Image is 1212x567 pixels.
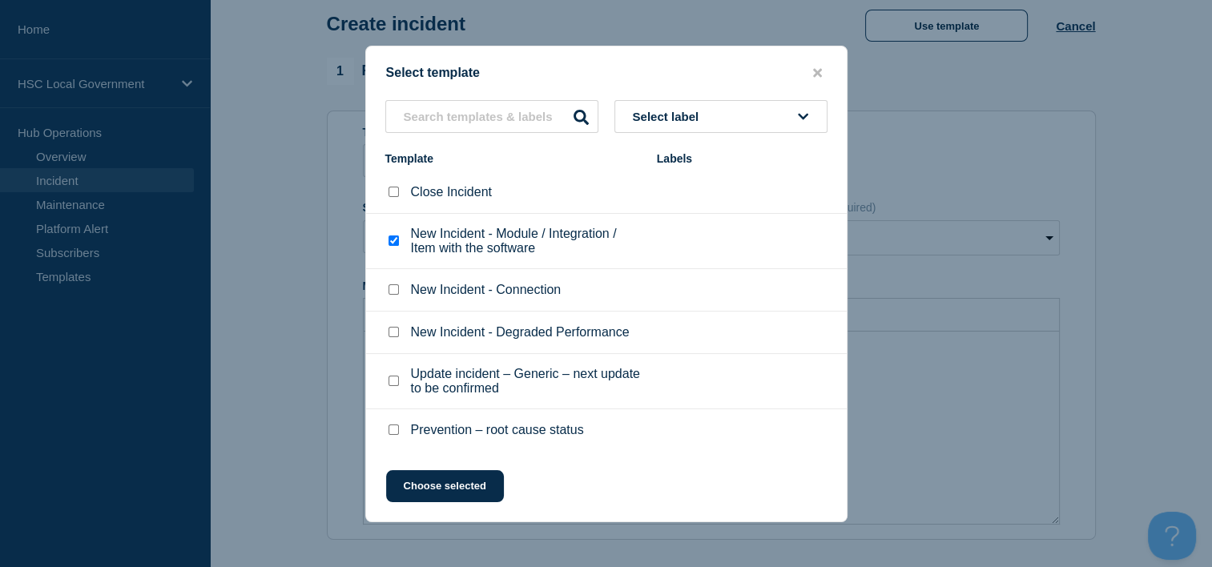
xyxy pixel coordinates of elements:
[614,100,827,133] button: Select label
[385,152,641,165] div: Template
[389,376,399,386] input: Update incident – Generic – next update to be confirmed checkbox
[411,367,641,396] p: Update incident – Generic – next update to be confirmed
[808,66,827,81] button: close button
[389,284,399,295] input: New Incident - Connection checkbox
[411,423,584,437] p: Prevention – root cause status
[411,283,562,297] p: New Incident - Connection
[411,185,492,199] p: Close Incident
[385,100,598,133] input: Search templates & labels
[657,152,827,165] div: Labels
[633,110,706,123] span: Select label
[389,235,399,246] input: New Incident - Module / Integration / Item with the software checkbox
[411,227,641,255] p: New Incident - Module / Integration / Item with the software
[386,470,504,502] button: Choose selected
[411,325,630,340] p: New Incident - Degraded Performance
[389,327,399,337] input: New Incident - Degraded Performance checkbox
[366,66,847,81] div: Select template
[389,187,399,197] input: Close Incident checkbox
[389,424,399,435] input: Prevention – root cause status checkbox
